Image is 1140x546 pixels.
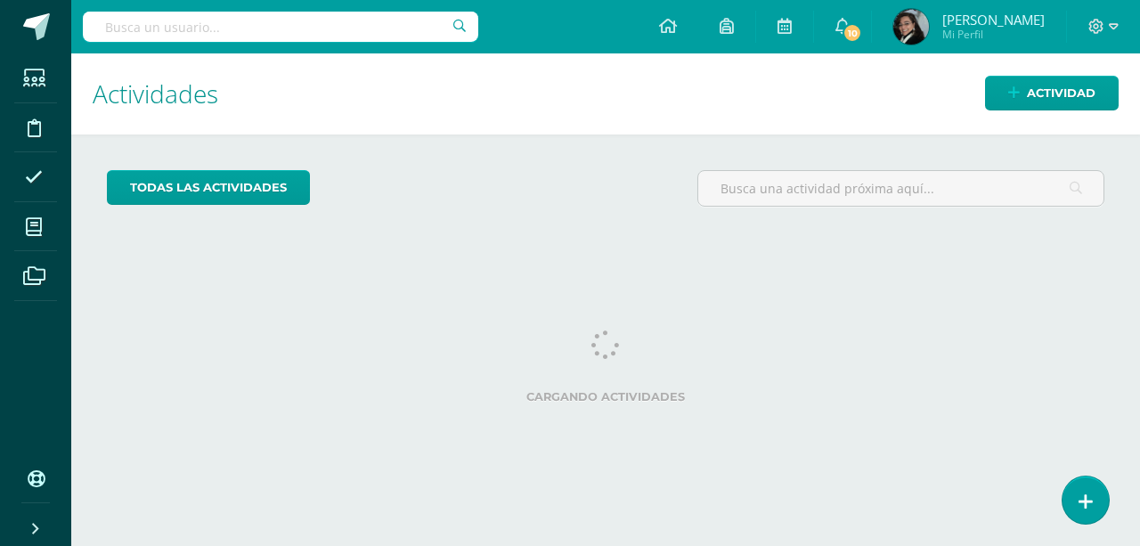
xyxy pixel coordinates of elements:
a: Actividad [985,76,1119,110]
a: todas las Actividades [107,170,310,205]
input: Busca una actividad próxima aquí... [698,171,1103,206]
span: [PERSON_NAME] [942,11,1045,29]
label: Cargando actividades [107,390,1104,403]
span: Actividad [1027,77,1095,110]
span: Mi Perfil [942,27,1045,42]
img: e602cc58a41d4ad1c6372315f6095ebf.png [893,9,929,45]
h1: Actividades [93,53,1119,134]
input: Busca un usuario... [83,12,478,42]
span: 10 [843,23,862,43]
